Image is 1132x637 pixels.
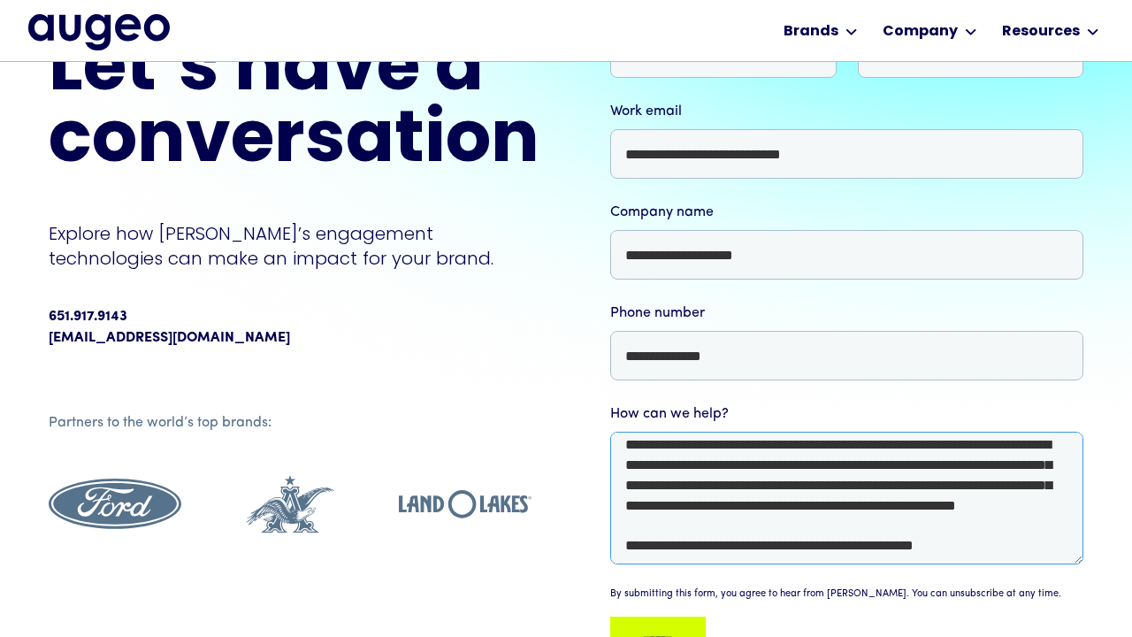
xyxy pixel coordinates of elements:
[883,21,958,42] div: Company
[28,14,170,50] img: Augeo's full logo in midnight blue.
[610,587,1061,602] div: By submitting this form, you agree to hear from [PERSON_NAME]. You can unsubscribe at any time.
[1002,21,1080,42] div: Resources
[28,14,170,50] a: home
[610,101,1083,122] label: Work email
[49,412,532,434] div: Partners to the world’s top brands:
[49,306,127,327] div: 651.917.9143
[610,403,1083,425] label: How can we help?
[49,221,539,271] p: Explore how [PERSON_NAME]’s engagement technologies can make an impact for your brand.
[49,35,539,179] h2: Let’s have a conversation
[49,327,290,349] a: [EMAIL_ADDRESS][DOMAIN_NAME]
[610,202,1083,223] label: Company name
[784,21,838,42] div: Brands
[610,303,1083,324] label: Phone number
